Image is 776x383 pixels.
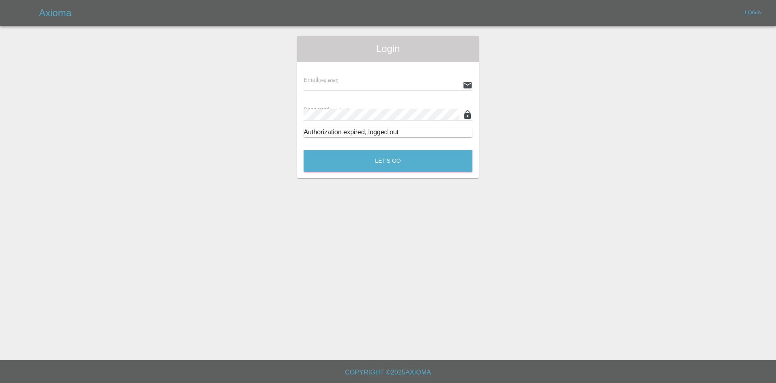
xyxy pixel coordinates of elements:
h6: Copyright © 2025 Axioma [6,367,770,378]
a: Login [740,6,766,19]
small: (required) [318,78,338,83]
span: Email [304,77,338,83]
button: Let's Go [304,150,472,172]
div: Authorization expired, logged out [304,127,472,137]
span: Login [304,42,472,55]
h5: Axioma [39,6,71,19]
small: (required) [329,108,349,112]
span: Password [304,106,349,113]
